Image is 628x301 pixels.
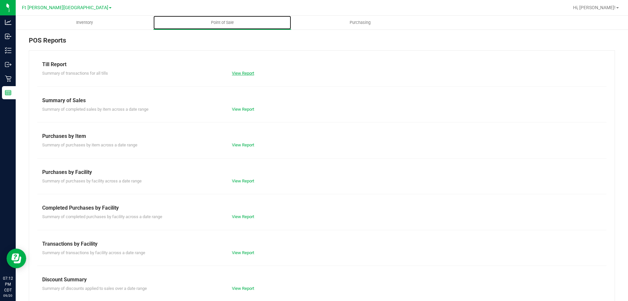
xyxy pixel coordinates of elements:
a: View Report [232,250,254,255]
p: 09/20 [3,293,13,298]
inline-svg: Reports [5,89,11,96]
span: Ft [PERSON_NAME][GEOGRAPHIC_DATA] [22,5,108,10]
inline-svg: Outbound [5,61,11,68]
div: Discount Summary [42,276,602,284]
a: Inventory [16,16,153,29]
div: Completed Purchases by Facility [42,204,602,212]
a: View Report [232,286,254,291]
a: View Report [232,142,254,147]
a: View Report [232,71,254,76]
span: Summary of purchases by facility across a date range [42,179,142,183]
a: View Report [232,179,254,183]
inline-svg: Inventory [5,47,11,54]
span: Summary of completed purchases by facility across a date range [42,214,162,219]
div: Summary of Sales [42,97,602,104]
iframe: Resource center [7,249,26,268]
span: Summary of completed sales by item across a date range [42,107,148,112]
a: View Report [232,214,254,219]
a: Purchasing [291,16,429,29]
span: Summary of transactions by facility across a date range [42,250,145,255]
span: Point of Sale [202,20,243,26]
div: Purchases by Facility [42,168,602,176]
span: Summary of discounts applied to sales over a date range [42,286,147,291]
a: Point of Sale [153,16,291,29]
inline-svg: Inbound [5,33,11,40]
div: Till Report [42,61,602,68]
span: Purchasing [341,20,379,26]
span: Inventory [67,20,102,26]
inline-svg: Analytics [5,19,11,26]
span: Summary of transactions for all tills [42,71,108,76]
div: POS Reports [29,35,615,50]
p: 07:12 PM CDT [3,275,13,293]
div: Purchases by Item [42,132,602,140]
span: Summary of purchases by item across a date range [42,142,137,147]
inline-svg: Retail [5,75,11,82]
div: Transactions by Facility [42,240,602,248]
span: Hi, [PERSON_NAME]! [573,5,616,10]
a: View Report [232,107,254,112]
